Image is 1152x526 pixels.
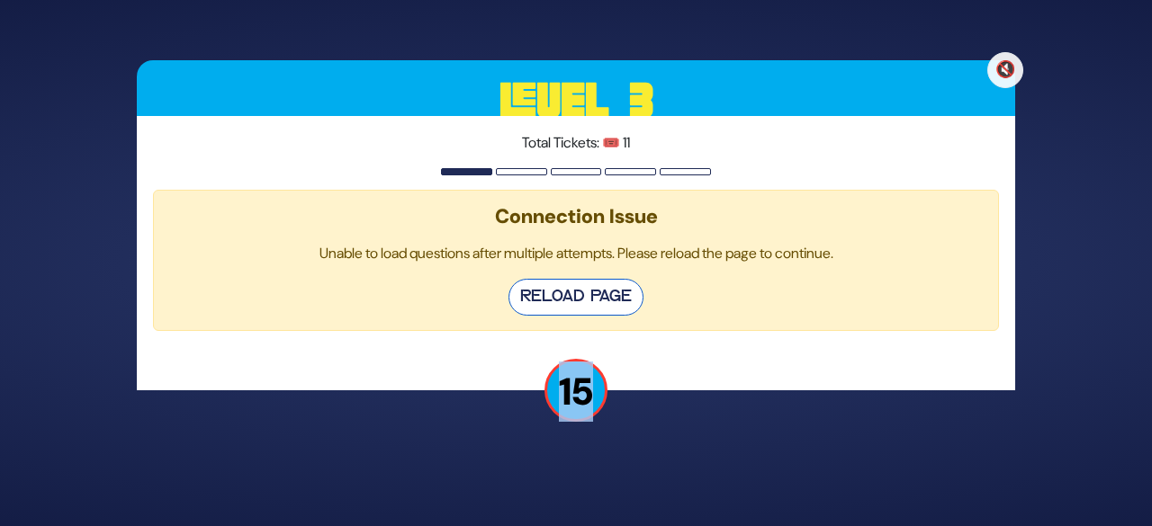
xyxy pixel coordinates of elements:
[168,205,984,228] h5: Connection Issue
[987,52,1023,88] button: 🔇
[137,60,1015,141] h3: Level 3
[544,359,607,422] p: 15
[153,132,999,154] p: Total Tickets: 🎟️ 11
[508,279,643,316] button: Reload Page
[168,243,984,264] p: Unable to load questions after multiple attempts. Please reload the page to continue.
